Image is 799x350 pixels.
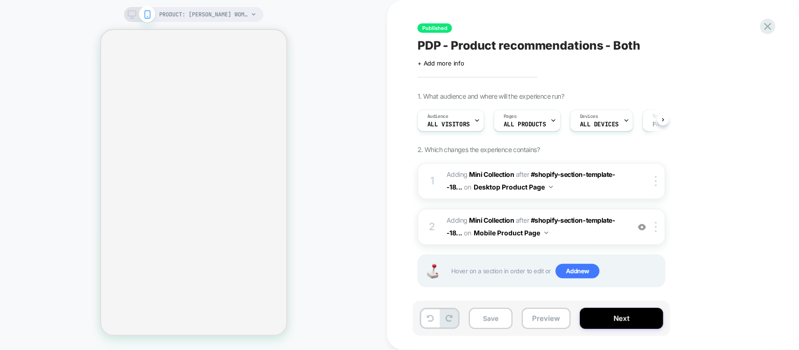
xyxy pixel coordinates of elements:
img: Joystick [423,264,442,278]
span: Hover on a section in order to edit or [451,264,660,279]
span: 1. What audience and where will the experience run? [418,92,564,100]
span: Pages [504,113,517,120]
span: Add new [556,264,600,279]
button: Next [580,308,663,329]
span: ALL PRODUCTS [504,121,546,128]
button: Desktop Product Page [474,180,553,194]
span: Audience [427,113,448,120]
div: 2 [428,218,437,236]
span: Adding [447,216,514,224]
span: ALL DEVICES [580,121,619,128]
span: Devices [580,113,598,120]
span: AFTER [516,170,529,178]
span: on [464,181,471,193]
div: 1 [428,172,437,190]
button: Save [469,308,513,329]
span: PRODUCT: [PERSON_NAME] Womens Camel Brown Suede Car Coat [160,7,249,22]
span: Adding [447,170,514,178]
span: 2. Which changes the experience contains? [418,146,540,153]
button: Preview [522,308,571,329]
span: All Visitors [427,121,470,128]
span: on [464,227,471,239]
button: Mobile Product Page [474,226,548,240]
span: #shopify-section-template--18... [447,216,616,237]
img: close [655,222,657,232]
span: PDP - Product recommendations - Both [418,38,640,52]
span: #shopify-section-template--18... [447,170,616,191]
img: close [655,176,657,186]
b: Mini Collection [469,170,514,178]
img: crossed eye [638,223,646,231]
b: Mini Collection [469,216,514,224]
img: down arrow [544,232,548,234]
span: Published [418,23,452,33]
span: + Add more info [418,59,464,67]
span: Page Load [652,121,684,128]
span: Trigger [652,113,671,120]
span: AFTER [516,216,529,224]
img: down arrow [549,186,553,188]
